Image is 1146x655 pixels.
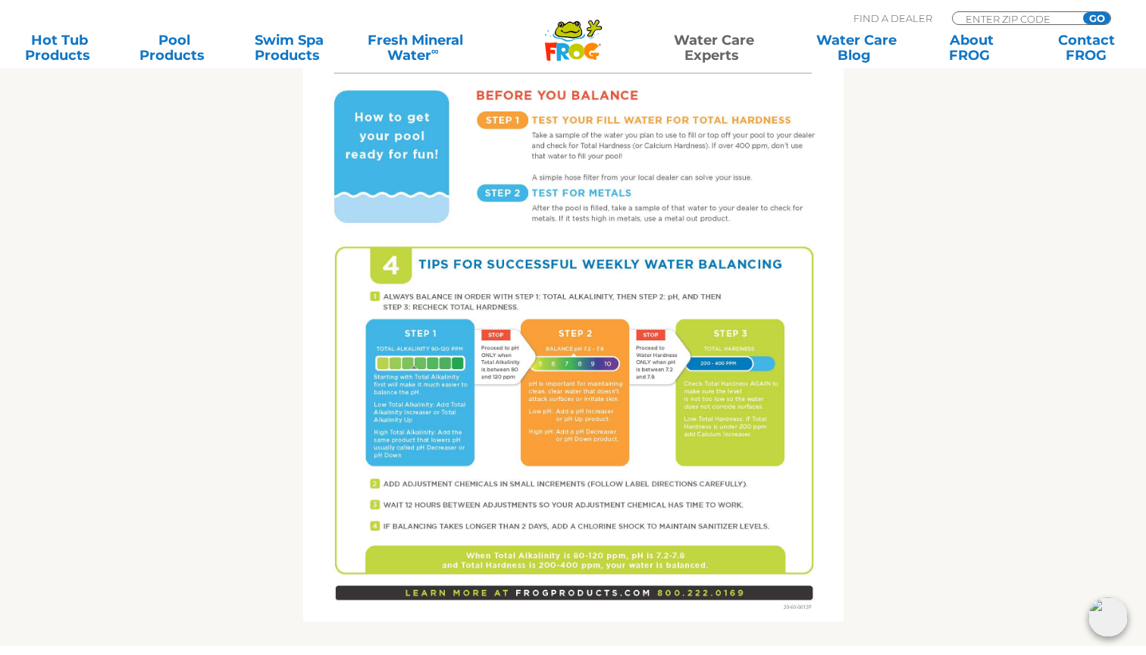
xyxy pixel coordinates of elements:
[130,33,219,63] a: PoolProducts
[927,33,1016,63] a: AboutFROG
[359,33,471,63] a: Fresh MineralWater∞
[1088,597,1128,637] img: openIcon
[1041,33,1131,63] a: ContactFROG
[964,12,1066,25] input: Zip Code Form
[431,45,439,57] sup: ∞
[812,33,901,63] a: Water CareBlog
[641,33,786,63] a: Water CareExperts
[853,11,932,25] p: Find A Dealer
[245,33,334,63] a: Swim SpaProducts
[1083,12,1110,24] input: GO
[15,33,105,63] a: Hot TubProducts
